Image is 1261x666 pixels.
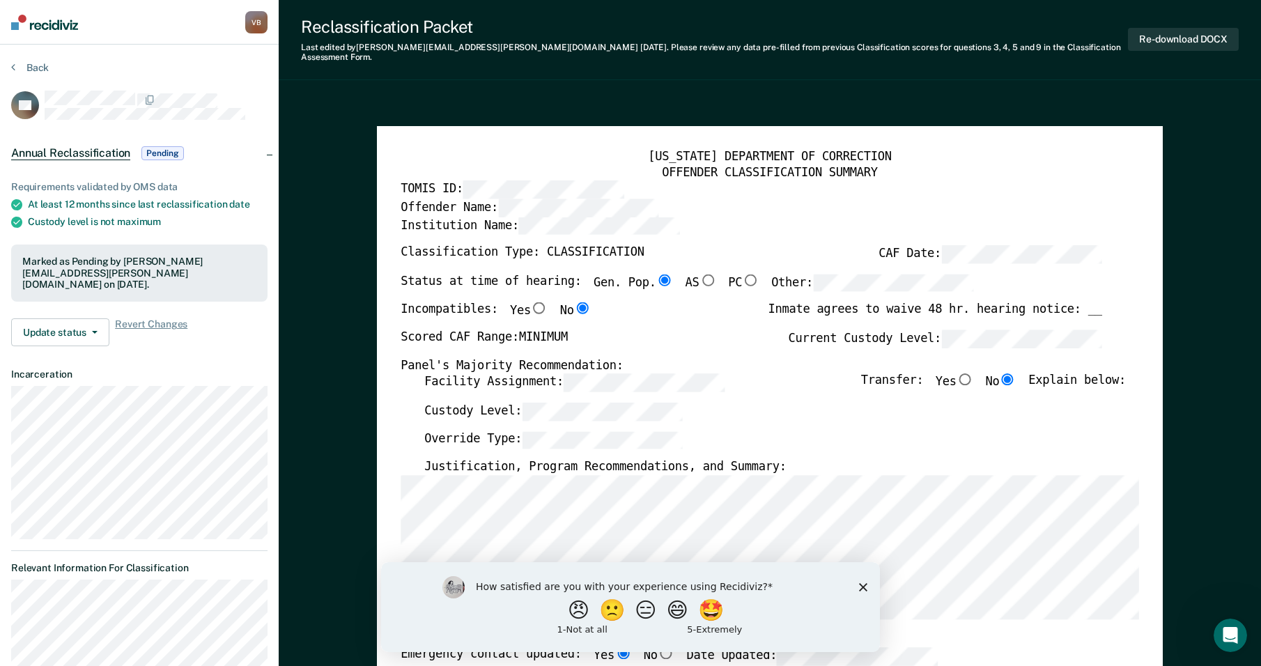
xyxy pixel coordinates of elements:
button: Re-download DOCX [1128,28,1239,51]
input: PC [742,274,759,286]
label: Facility Assignment: [424,373,724,392]
label: Yes [936,373,974,392]
div: Last edited by [PERSON_NAME][EMAIL_ADDRESS][PERSON_NAME][DOMAIN_NAME] . Please review any data pr... [301,42,1128,63]
label: Scored CAF Range: MINIMUM [401,330,568,348]
dt: Incarceration [11,369,268,380]
span: Revert Changes [115,318,187,346]
div: Incompatibles: [401,302,591,330]
input: CAF Date: [941,245,1102,263]
input: Gen. Pop. [656,274,674,286]
label: Yes [594,648,632,666]
label: Institution Name: [401,217,680,235]
label: No [644,648,675,666]
label: Offender Name: [401,199,659,217]
label: Other: [771,274,974,292]
input: No [658,648,675,660]
input: Yes [531,302,548,314]
label: CAF Date: [879,245,1102,263]
div: [US_STATE] DEPARTMENT OF CORRECTION [401,150,1139,165]
label: Custody Level: [424,402,683,420]
input: Facility Assignment: [564,373,725,392]
div: Marked as Pending by [PERSON_NAME][EMAIL_ADDRESS][PERSON_NAME][DOMAIN_NAME] on [DATE]. [22,256,256,291]
input: Offender Name: [498,199,659,217]
label: Current Custody Level: [788,330,1101,348]
span: date [229,199,249,210]
iframe: Survey by Kim from Recidiviz [381,562,880,652]
button: Update status [11,318,109,346]
input: Other: [813,274,974,292]
input: Yes [614,648,632,660]
input: Date Updated: [777,648,938,666]
input: Custody Level: [522,402,683,420]
div: Transfer: Explain below: [861,373,1126,402]
label: Gen. Pop. [594,274,674,292]
label: PC [728,274,759,292]
div: Requirements validated by OMS data [11,181,268,193]
input: Yes [957,373,974,385]
div: At least 12 months since last reclassification [28,199,268,210]
iframe: Intercom live chat [1214,619,1247,652]
span: [DATE] [640,42,667,52]
div: OFFENDER CLASSIFICATION SUMMARY [401,165,1139,180]
label: No [985,373,1016,392]
div: Panel's Majority Recommendation: [401,358,1102,373]
label: Yes [510,302,548,319]
label: No [560,302,591,319]
input: Current Custody Level: [941,330,1102,348]
div: Status at time of hearing: [401,274,974,302]
input: TOMIS ID: [463,180,624,199]
label: Date Updated: [686,648,938,666]
label: Override Type: [424,431,683,449]
span: maximum [117,216,161,227]
span: Annual Reclassification [11,146,130,160]
input: Institution Name: [519,217,680,235]
label: TOMIS ID: [401,180,624,199]
img: Recidiviz [11,15,78,30]
input: No [999,373,1016,385]
label: AS [686,274,717,292]
div: Inmate agrees to waive 48 hr. hearing notice: __ [768,302,1101,330]
label: Justification, Program Recommendations, and Summary: [424,459,786,474]
input: AS [699,274,717,286]
div: Custody level is not [28,216,268,228]
div: V B [245,11,268,33]
input: No [574,302,591,314]
input: Override Type: [522,431,683,449]
label: Classification Type: CLASSIFICATION [401,245,644,263]
button: Back [11,61,49,74]
button: VB [245,11,268,33]
dt: Relevant Information For Classification [11,562,268,574]
div: Reclassification Packet [301,17,1128,37]
span: Pending [141,146,183,160]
